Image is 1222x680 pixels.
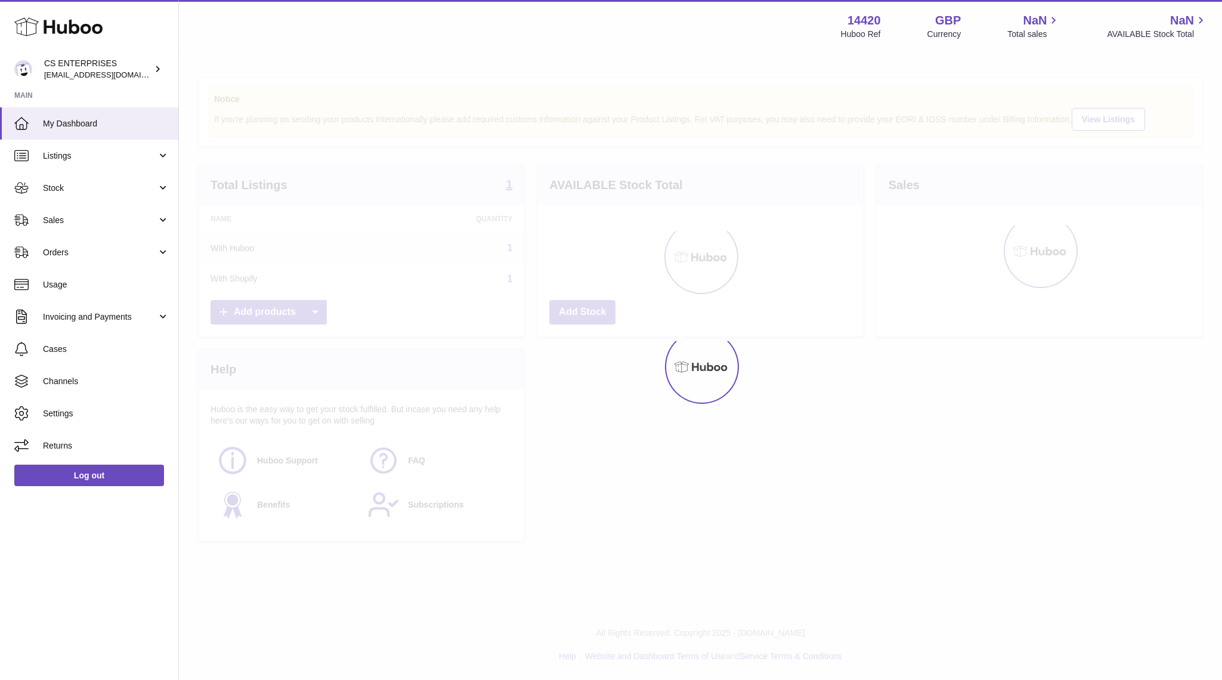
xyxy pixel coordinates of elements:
[43,247,157,258] span: Orders
[847,13,881,29] strong: 14420
[841,29,881,40] div: Huboo Ref
[43,344,169,355] span: Cases
[1007,13,1060,40] a: NaN Total sales
[44,70,175,79] span: [EMAIL_ADDRESS][DOMAIN_NAME]
[14,60,32,78] img: csenterprisesholding@gmail.com
[44,58,151,81] div: CS ENTERPRISES
[43,150,157,162] span: Listings
[43,440,169,452] span: Returns
[1170,13,1194,29] span: NaN
[43,183,157,194] span: Stock
[927,29,961,40] div: Currency
[1023,13,1047,29] span: NaN
[14,465,164,486] a: Log out
[1107,29,1208,40] span: AVAILABLE Stock Total
[935,13,961,29] strong: GBP
[1107,13,1208,40] a: NaN AVAILABLE Stock Total
[43,279,169,290] span: Usage
[43,311,157,323] span: Invoicing and Payments
[43,408,169,419] span: Settings
[43,376,169,387] span: Channels
[43,118,169,129] span: My Dashboard
[43,215,157,226] span: Sales
[1007,29,1060,40] span: Total sales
